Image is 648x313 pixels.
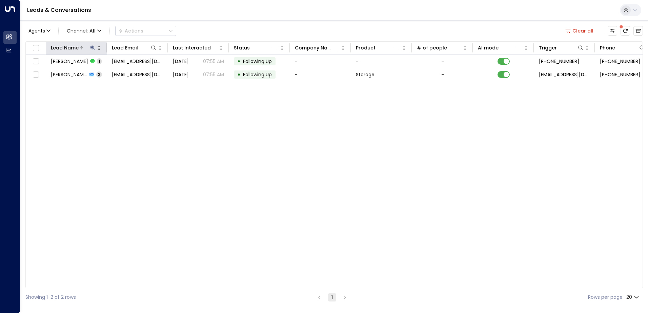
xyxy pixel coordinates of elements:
[243,58,272,65] span: Following Up
[356,71,374,78] span: Storage
[112,71,163,78] span: julenoyon@gmail.com
[478,44,523,52] div: AI mode
[441,71,444,78] div: -
[173,44,211,52] div: Last Interacted
[51,71,87,78] span: Julen Oyon
[173,44,218,52] div: Last Interacted
[112,58,163,65] span: julenoyon@gmail.com
[96,71,102,77] span: 2
[203,71,224,78] p: 07:55 AM
[32,57,40,66] span: Toggle select row
[626,292,640,302] div: 20
[32,44,40,53] span: Toggle select all
[27,6,91,14] a: Leads & Conversations
[203,58,224,65] p: 07:55 AM
[173,58,189,65] span: Yesterday
[237,56,241,67] div: •
[89,28,96,34] span: All
[112,44,138,52] div: Lead Email
[351,55,412,68] td: -
[356,44,401,52] div: Product
[115,26,176,36] button: Actions
[539,71,590,78] span: leads@space-station.co.uk
[563,26,596,36] button: Clear all
[25,294,76,301] div: Showing 1-2 of 2 rows
[600,58,640,65] span: +447562292132
[539,44,557,52] div: Trigger
[28,28,45,33] span: Agents
[539,58,579,65] span: +447562292132
[112,44,157,52] div: Lead Email
[51,44,79,52] div: Lead Name
[478,44,499,52] div: AI mode
[600,44,645,52] div: Phone
[295,44,340,52] div: Company Name
[295,44,333,52] div: Company Name
[328,293,336,301] button: page 1
[600,44,615,52] div: Phone
[118,28,143,34] div: Actions
[441,58,444,65] div: -
[417,44,462,52] div: # of people
[608,26,617,36] button: Customize
[315,293,349,301] nav: pagination navigation
[600,71,640,78] span: +447562292132
[234,44,250,52] div: Status
[539,44,584,52] div: Trigger
[290,68,351,81] td: -
[97,58,102,64] span: 1
[356,44,376,52] div: Product
[243,71,272,78] span: Following Up
[290,55,351,68] td: -
[64,26,104,36] button: Channel:All
[633,26,643,36] button: Archived Leads
[417,44,447,52] div: # of people
[115,26,176,36] div: Button group with a nested menu
[237,69,241,80] div: •
[51,44,96,52] div: Lead Name
[51,58,88,65] span: Julen Oyon
[621,26,630,36] span: There are new threads available. Refresh the grid to view the latest updates.
[234,44,279,52] div: Status
[25,26,53,36] button: Agents
[588,294,624,301] label: Rows per page:
[173,71,189,78] span: Aug 20, 2025
[64,26,104,36] span: Channel:
[32,70,40,79] span: Toggle select row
